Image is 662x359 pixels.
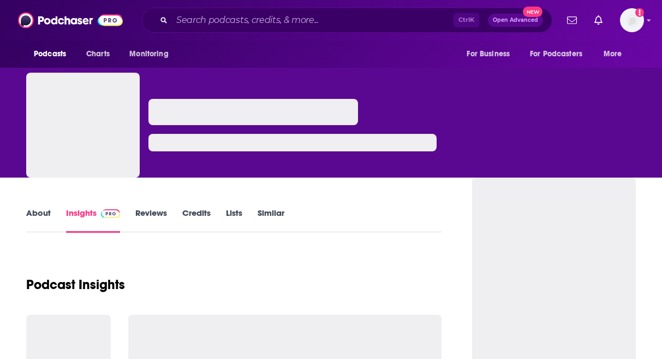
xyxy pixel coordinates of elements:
[563,11,581,30] a: Show notifications dropdown
[26,44,80,64] button: open menu
[604,46,622,62] span: More
[620,8,644,32] img: User Profile
[142,8,552,33] div: Search podcasts, credits, & more...
[467,46,510,62] span: For Business
[493,17,538,23] span: Open Advanced
[530,46,582,62] span: For Podcasters
[523,7,542,17] span: New
[635,8,644,17] svg: Add a profile image
[523,44,598,64] button: open menu
[459,44,523,64] button: open menu
[590,11,607,30] a: Show notifications dropdown
[66,208,120,233] a: InsightsPodchaser Pro
[86,46,110,62] span: Charts
[620,8,644,32] button: Show profile menu
[18,10,123,31] img: Podchaser - Follow, Share and Rate Podcasts
[26,276,125,293] h1: Podcast Insights
[135,208,167,233] a: Reviews
[122,44,182,64] button: open menu
[129,46,168,62] span: Monitoring
[226,208,242,233] a: Lists
[172,11,454,29] input: Search podcasts, credits, & more...
[596,44,636,64] button: open menu
[26,208,51,233] a: About
[182,208,211,233] a: Credits
[620,8,644,32] span: Logged in as Naomiumusic
[258,208,284,233] a: Similar
[488,14,543,27] button: Open AdvancedNew
[34,46,66,62] span: Podcasts
[454,13,479,27] span: Ctrl K
[79,44,116,64] a: Charts
[101,209,120,218] img: Podchaser Pro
